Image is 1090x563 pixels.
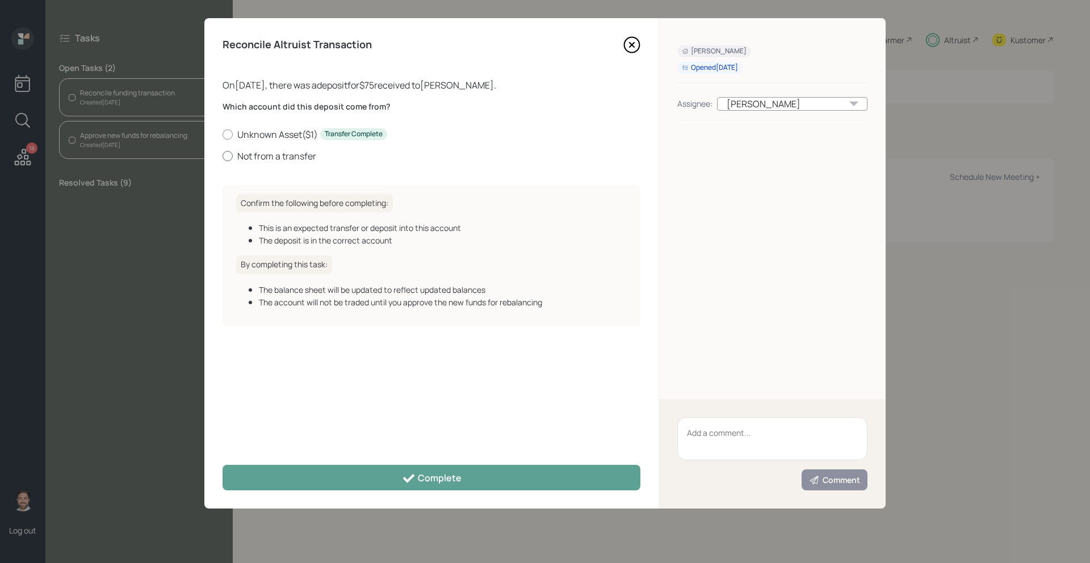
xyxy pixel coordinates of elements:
[223,78,640,92] div: On [DATE] , there was a deposit for $75 received to [PERSON_NAME] .
[223,39,372,51] h4: Reconcile Altruist Transaction
[259,284,627,296] div: The balance sheet will be updated to reflect updated balances
[223,465,640,490] button: Complete
[236,194,393,213] h6: Confirm the following before completing:
[402,472,462,485] div: Complete
[809,474,860,486] div: Comment
[223,101,640,112] label: Which account did this deposit come from?
[677,98,712,110] div: Assignee:
[259,234,627,246] div: The deposit is in the correct account
[802,469,867,490] button: Comment
[682,63,738,73] div: Opened [DATE]
[717,97,867,111] div: [PERSON_NAME]
[223,150,640,162] label: Not from a transfer
[236,255,332,274] h6: By completing this task:
[325,129,383,139] div: Transfer Complete
[259,296,627,308] div: The account will not be traded until you approve the new funds for rebalancing
[259,222,627,234] div: This is an expected transfer or deposit into this account
[223,128,640,141] label: Unknown Asset ( $1 )
[682,47,747,56] div: [PERSON_NAME]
